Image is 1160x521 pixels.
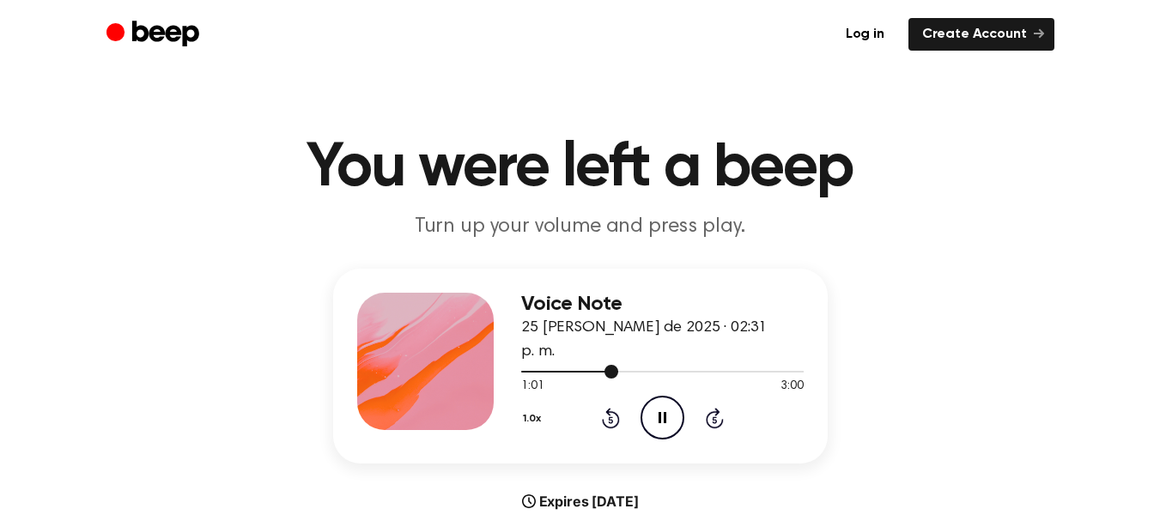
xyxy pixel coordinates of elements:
div: Expires [DATE] [522,491,639,512]
a: Beep [106,18,203,51]
h1: You were left a beep [141,137,1020,199]
a: Log in [832,18,898,51]
h3: Voice Note [521,293,803,316]
span: 1:01 [521,378,544,396]
a: Create Account [908,18,1054,51]
span: 3:00 [780,378,803,396]
p: Turn up your volume and press play. [251,213,910,241]
button: 1.0x [521,404,548,433]
span: 25 [PERSON_NAME] de 2025 · 02:31 p. m. [521,320,767,360]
